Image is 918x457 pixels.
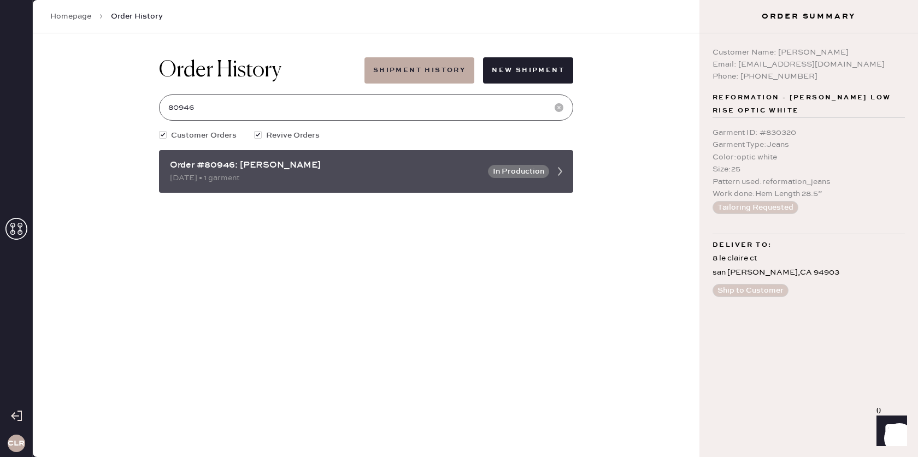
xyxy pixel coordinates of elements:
[713,163,905,175] div: Size : 25
[713,127,905,139] div: Garment ID : # 830320
[159,94,573,121] input: Search by order number, customer name, email or phone number
[364,57,474,84] button: Shipment History
[159,57,281,84] h1: Order History
[488,165,549,178] button: In Production
[713,188,905,200] div: Work done : Hem Length 28.5”
[171,129,237,141] span: Customer Orders
[266,129,320,141] span: Revive Orders
[866,408,913,455] iframe: Front Chat
[713,70,905,82] div: Phone: [PHONE_NUMBER]
[483,57,573,84] button: New Shipment
[713,201,798,214] button: Tailoring Requested
[713,176,905,188] div: Pattern used : reformation_jeans
[713,139,905,151] div: Garment Type : Jeans
[111,11,163,22] span: Order History
[713,151,905,163] div: Color : optic white
[713,91,905,117] span: Reformation - [PERSON_NAME] Low Rise optic white
[713,46,905,58] div: Customer Name: [PERSON_NAME]
[713,252,905,279] div: 8 le claire ct san [PERSON_NAME] , CA 94903
[713,239,772,252] span: Deliver to:
[170,159,481,172] div: Order #80946: [PERSON_NAME]
[50,11,91,22] a: Homepage
[8,440,25,447] h3: CLR
[713,284,788,297] button: Ship to Customer
[713,58,905,70] div: Email: [EMAIL_ADDRESS][DOMAIN_NAME]
[170,172,481,184] div: [DATE] • 1 garment
[699,11,918,22] h3: Order Summary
